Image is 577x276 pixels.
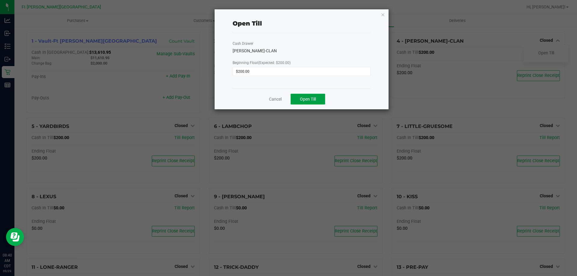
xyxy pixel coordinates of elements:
[233,61,291,65] span: Beginning Float
[300,97,316,102] span: Open Till
[233,19,262,28] div: Open Till
[258,61,291,65] span: (Expected: $200.00)
[291,94,325,105] button: Open Till
[6,228,24,246] iframe: Resource center
[233,48,371,54] div: [PERSON_NAME]-CLAN
[269,96,282,102] a: Cancel
[233,41,253,46] label: Cash Drawer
